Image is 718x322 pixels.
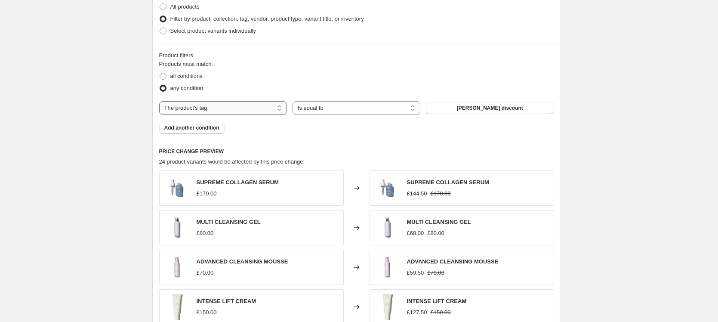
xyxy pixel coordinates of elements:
[164,215,190,241] img: MG_9022_80x.jpg
[197,189,217,198] div: £170.00
[197,269,214,277] div: £70.00
[164,175,190,201] img: MG_9107_80x.jpg
[197,308,217,317] div: £150.00
[159,148,554,155] h6: PRICE CHANGE PREVIEW
[427,269,444,277] strike: £70.00
[197,229,214,238] div: £80.00
[159,61,213,67] span: Products must match:
[431,189,451,198] strike: £170.00
[374,175,400,201] img: MG_9107_80x.jpg
[374,294,400,320] img: 2025_08_14_KEREN_BARTOV7709_80x.jpg
[170,15,364,22] span: Filter by product, collection, tag, vendor, product type, variant title, or inventory
[170,85,203,91] span: any condition
[170,73,203,79] span: all conditions
[170,3,200,10] span: All products
[374,254,400,280] img: MG_9021a_80x.jpg
[431,308,451,317] strike: £150.00
[159,51,554,60] div: Product filters
[374,215,400,241] img: MG_9022_80x.jpg
[407,229,424,238] div: £68.00
[407,179,489,186] span: SUPREME COLLAGEN SERUM
[164,254,190,280] img: MG_9021a_80x.jpg
[407,258,499,265] span: ADVANCED CLEANSING MOUSSE
[407,219,471,225] span: MULTI CLEANSING GEL
[407,308,427,317] div: £127.50
[457,105,523,111] span: [PERSON_NAME] discount
[164,124,219,131] span: Add another condition
[427,229,444,238] strike: £80.00
[159,122,225,134] button: Add another condition
[197,258,288,265] span: ADVANCED CLEANSING MOUSSE
[170,28,256,34] span: Select product variants individually
[407,298,467,304] span: INTENSE LIFT CREAM
[164,294,190,320] img: 2025_08_14_KEREN_BARTOV7709_80x.jpg
[426,102,554,114] button: [PERSON_NAME] discount
[197,298,256,304] span: INTENSE LIFT CREAM
[407,269,424,277] div: £59.50
[197,219,261,225] span: MULTI CLEANSING GEL
[407,189,427,198] div: £144.50
[159,158,305,165] span: 24 product variants would be affected by this price change:
[197,179,279,186] span: SUPREME COLLAGEN SERUM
